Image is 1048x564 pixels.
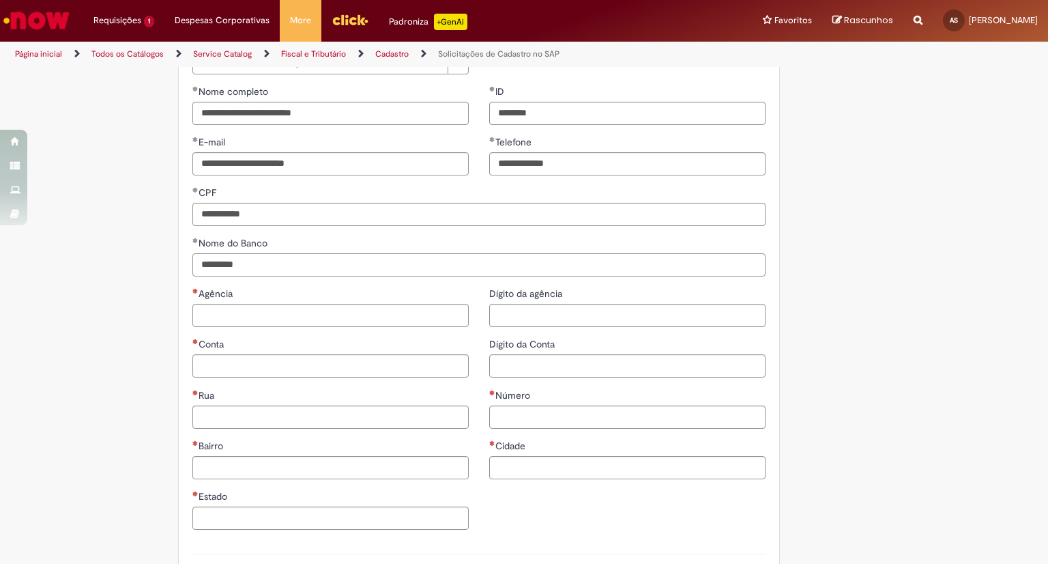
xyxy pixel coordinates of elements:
ul: Trilhas de página [10,42,688,67]
span: Necessários [192,339,199,344]
span: Necessários [489,440,495,446]
span: Rua [199,389,217,401]
span: Obrigatório Preenchido [489,137,495,142]
input: ID [489,102,766,125]
input: Nome completo [192,102,469,125]
input: Nome do Banco [192,253,766,277]
span: ID [495,85,507,98]
span: Necessários [192,440,199,446]
span: Obrigatório Preenchido [192,86,199,91]
input: Agência [192,304,469,327]
span: Bairro [199,440,226,452]
span: Requisições [93,14,141,27]
span: Favoritos [774,14,812,27]
span: Nome completo [199,85,271,98]
span: Despesas Corporativas [175,14,270,27]
a: Service Catalog [193,48,252,59]
span: Estado [199,490,230,503]
input: Cidade [489,456,766,479]
input: Estado [192,507,469,530]
span: AS [950,16,958,25]
span: Dígito da agência [489,287,565,300]
span: [PERSON_NAME] [969,14,1038,26]
span: Dígito da Conta [489,338,557,350]
a: Solicitações de Cadastro no SAP [438,48,559,59]
img: ServiceNow [1,7,72,34]
span: Obrigatório Preenchido [192,238,199,243]
span: 1 [144,16,154,27]
span: Cidade [495,440,528,452]
span: Obrigatório Preenchido [192,137,199,142]
input: E-mail [192,152,469,175]
span: Necessários [489,390,495,395]
img: click_logo_yellow_360x200.png [332,10,368,30]
span: Necessários [192,390,199,395]
input: Dígito da agência [489,304,766,327]
span: More [290,14,311,27]
a: Fiscal e Tributário [281,48,346,59]
input: Conta [192,354,469,378]
p: +GenAi [434,14,467,30]
input: Telefone [489,152,766,175]
a: Rascunhos [832,14,893,27]
a: Página inicial [15,48,62,59]
span: Obrigatório Preenchido [489,86,495,91]
span: Telefone [495,136,534,148]
input: Dígito da Conta [489,354,766,378]
span: CPF [199,186,219,199]
input: Número [489,406,766,429]
a: Cadastro [375,48,409,59]
span: Conta [199,338,227,350]
span: Rascunhos [844,14,893,27]
input: Rua [192,406,469,429]
span: Obrigatório Preenchido [192,187,199,193]
input: Bairro [192,456,469,479]
span: Necessários [192,491,199,496]
span: E-mail [199,136,228,148]
a: Todos os Catálogos [91,48,164,59]
div: Padroniza [389,14,467,30]
span: Necessários [192,288,199,294]
span: Nome do Banco [199,237,270,249]
span: Agência [199,287,235,300]
span: Número [495,389,533,401]
input: CPF [192,203,766,226]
